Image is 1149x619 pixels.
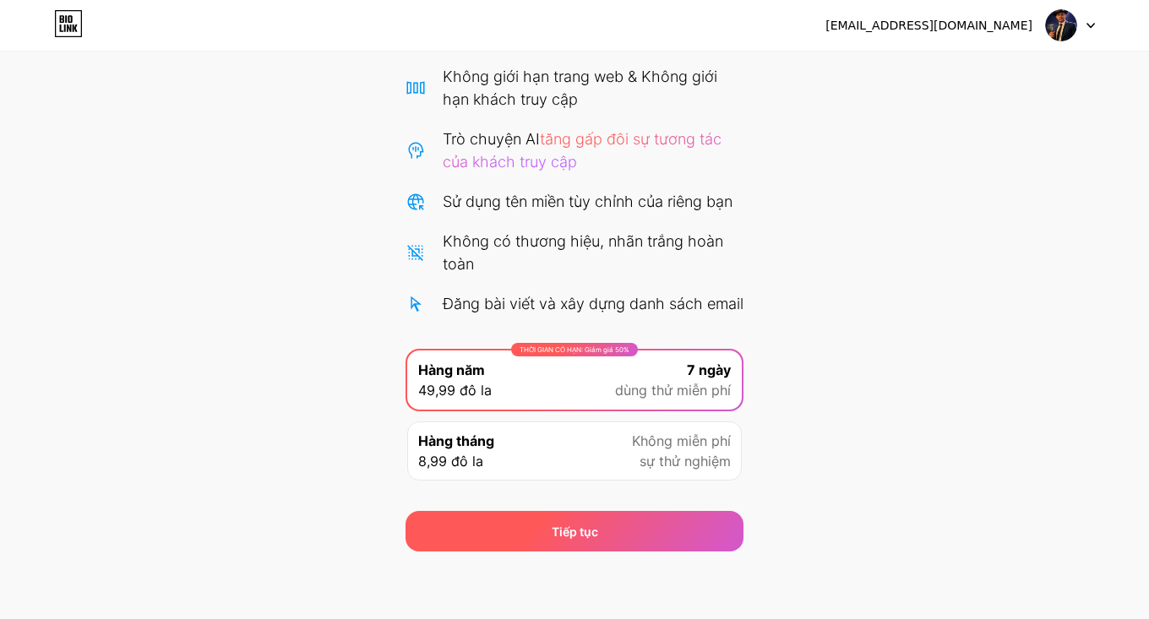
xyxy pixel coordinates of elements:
[552,524,598,539] font: Tiếp tục
[418,432,494,449] font: Hàng tháng
[443,193,732,210] font: Sử dụng tên miền tùy chỉnh của riêng bạn
[443,295,743,312] font: Đăng bài viết và xây dựng danh sách email
[687,361,731,378] font: 7 ngày
[443,68,717,108] font: Không giới hạn trang web & Không giới hạn khách truy cập
[615,382,731,399] font: dùng thử miễn phí
[443,130,722,171] font: tăng gấp đôi sự tương tác của khách truy cập
[520,345,629,354] font: THỜI GIAN CÓ HẠN: Giảm giá 50%
[632,432,731,449] font: Không miễn phí
[443,130,540,148] font: Trò chuyện AI
[1045,9,1077,41] img: gianghuynh
[443,232,723,273] font: Không có thương hiệu, nhãn trắng hoàn toàn
[825,19,1032,32] font: [EMAIL_ADDRESS][DOMAIN_NAME]
[418,382,492,399] font: 49,99 đô la
[418,453,483,470] font: 8,99 đô la
[418,361,485,378] font: Hàng năm
[640,453,731,470] font: sự thử nghiệm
